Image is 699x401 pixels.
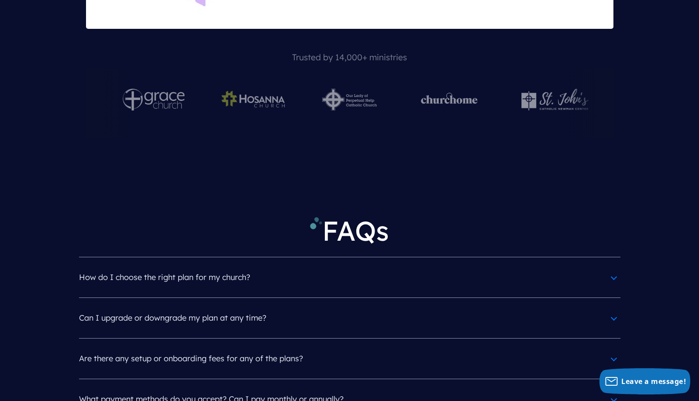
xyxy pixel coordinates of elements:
h4: Are there any setup or onboarding fees for any of the plans? [79,347,620,370]
h4: How do I choose the right plan for my church? [79,266,620,289]
img: st-johns-logo [521,89,589,111]
img: logo-white-grace [123,89,185,111]
img: Hosanna [220,89,287,111]
span: Leave a message! [621,377,686,386]
p: Trusted by 14,000+ ministries [86,46,613,69]
h4: Can I upgrade or downgrade my plan at any time? [79,307,620,329]
h2: FAQs [79,207,620,257]
img: pushpay-cust-logos-churchome[1] [412,89,486,111]
button: Leave a message! [599,368,690,394]
img: Our-Lady-of-Perpetual-Help-Catholic-Church-logo [322,89,376,111]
